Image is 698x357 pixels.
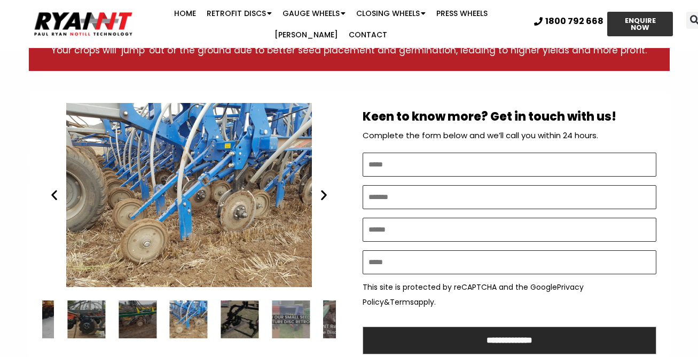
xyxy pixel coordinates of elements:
[607,12,673,36] a: ENQUIRE NOW
[170,300,208,338] div: 32 / 34
[67,300,105,338] div: 30 / 34
[119,300,156,338] div: 31 / 34
[221,300,259,338] div: 33 / 34
[51,44,647,57] span: Your crops will ‘jump' out of the ground due to better seed placement and germination, leading to...
[170,300,208,338] div: Gason Disc Seeder - RYAN NT Retrofit Double Discs
[534,17,603,26] a: 1800 792 668
[169,3,201,24] a: Home
[323,300,361,338] div: 1 / 34
[363,111,656,123] h2: Keen to know more? Get in touch with us!
[42,103,336,287] div: 32 / 34
[277,3,351,24] a: Gauge Wheels
[269,24,343,45] a: [PERSON_NAME]
[32,8,135,40] img: Ryan NT logo
[42,103,336,287] div: Gason Disc Seeder - RYAN NT Retrofit Double Discs
[317,188,331,202] div: Next slide
[617,17,663,31] span: ENQUIRE NOW
[545,17,603,26] span: 1800 792 668
[351,3,431,24] a: Closing Wheels
[390,297,414,307] a: Terms
[48,188,61,202] div: Previous slide
[363,128,656,143] p: Complete the form below and we’ll call you within 24 hours.
[363,280,656,310] p: This site is protected by reCAPTCHA and the Google & apply.
[42,300,336,338] div: Slides Slides
[16,300,54,338] div: 29 / 34
[201,3,277,24] a: Retrofit Discs
[272,300,310,338] div: 34 / 34
[431,3,493,24] a: Press Wheels
[135,3,526,45] nav: Menu
[343,24,393,45] a: Contact
[42,103,336,287] div: Slides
